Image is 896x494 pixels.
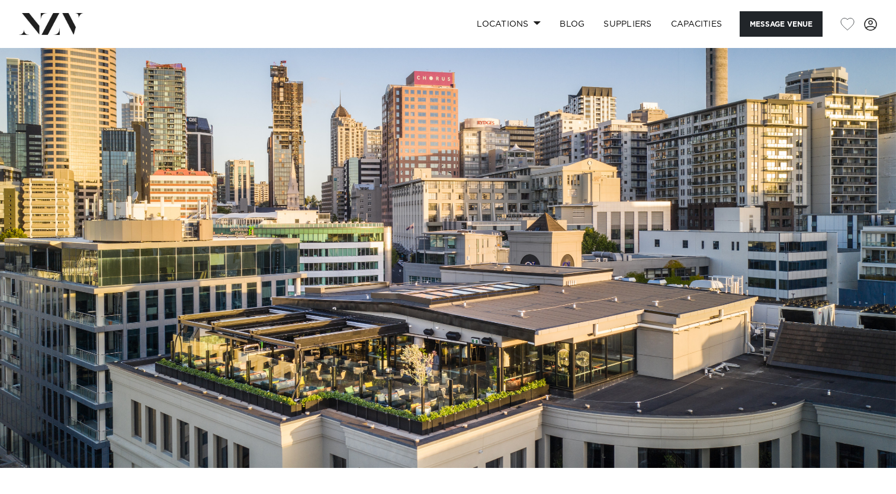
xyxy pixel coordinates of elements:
[467,11,550,37] a: Locations
[550,11,594,37] a: BLOG
[19,13,84,34] img: nzv-logo.png
[740,11,823,37] button: Message Venue
[594,11,661,37] a: SUPPLIERS
[661,11,732,37] a: Capacities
